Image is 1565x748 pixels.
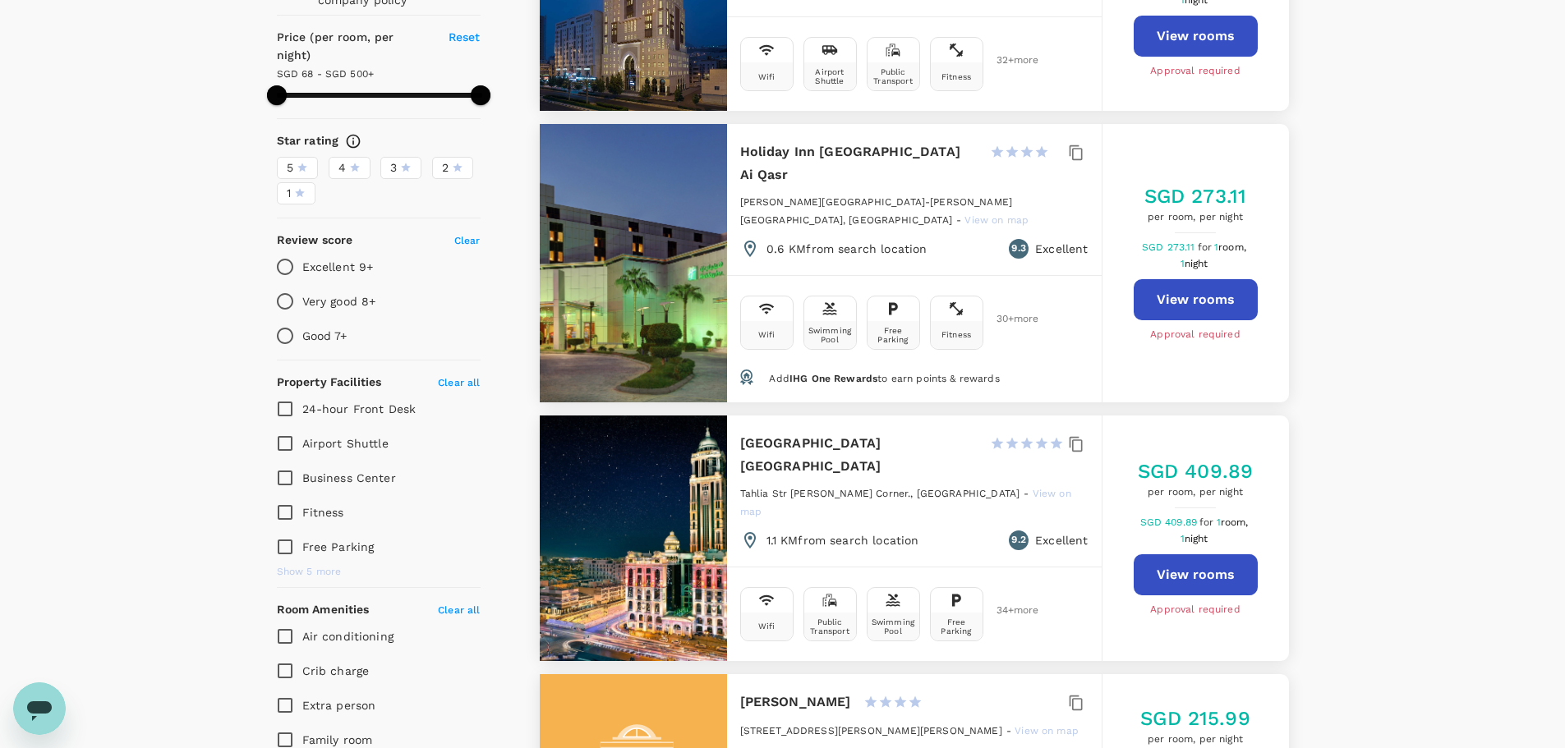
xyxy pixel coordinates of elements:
[997,605,1021,616] span: 34 + more
[345,133,361,149] svg: Star ratings are awarded to properties to represent the quality of services, facilities, and amen...
[338,159,346,177] span: 4
[766,532,919,548] p: 1.1 KM from search location
[1218,241,1246,253] span: room,
[302,437,389,450] span: Airport Shuttle
[1144,209,1247,226] span: per room, per night
[1140,705,1250,732] h5: SGD 215.99
[302,328,348,344] p: Good 7+
[1199,516,1216,528] span: for
[1134,554,1258,595] button: View rooms
[740,432,977,478] h6: [GEOGRAPHIC_DATA] [GEOGRAPHIC_DATA]
[740,140,977,186] h6: Holiday Inn [GEOGRAPHIC_DATA] Ai Qasr
[1142,241,1198,253] span: SGD 273.11
[1138,458,1254,484] h5: SGD 409.89
[1035,241,1088,257] p: Excellent
[1024,488,1032,499] span: -
[997,55,1021,66] span: 32 + more
[1138,484,1254,501] span: per room, per night
[1144,183,1247,209] h5: SGD 273.11
[758,72,776,81] div: Wifi
[758,330,776,339] div: Wifi
[302,540,375,553] span: Free Parking
[1140,516,1200,528] span: SGD 409.89
[941,72,971,81] div: Fitness
[302,402,417,415] span: 24-hour Front Desk
[1006,725,1015,737] span: -
[1015,725,1079,737] span: View on map
[740,488,1020,499] span: Tahlia Str [PERSON_NAME] Corner., [GEOGRAPHIC_DATA]
[740,725,1002,737] span: [STREET_ADDRESS][PERSON_NAME][PERSON_NAME]
[1217,516,1251,528] span: 1
[808,67,853,85] div: Airport Shuttle
[302,733,373,746] span: Family room
[1011,241,1025,257] span: 9.3
[871,326,916,344] div: Free Parking
[390,159,397,177] span: 3
[277,601,370,619] h6: Room Amenities
[964,214,1029,226] span: View on map
[1011,532,1025,548] span: 9.2
[1140,732,1250,748] span: per room, per night
[1150,602,1240,618] span: Approval required
[13,682,66,735] iframe: Button to launch messaging window
[302,471,396,484] span: Business Center
[302,506,344,519] span: Fitness
[769,373,999,384] span: Add to earn points & rewards
[871,67,916,85] div: Public Transport
[454,235,481,246] span: Clear
[766,241,927,257] p: 0.6 KM from search location
[449,30,481,44] span: Reset
[1035,532,1088,548] p: Excellent
[740,488,1071,517] span: View on map
[1134,279,1258,320] button: View rooms
[789,373,877,384] span: IHG One Rewards
[1181,258,1211,269] span: 1
[287,159,293,177] span: 5
[1150,63,1240,80] span: Approval required
[287,185,291,202] span: 1
[740,486,1071,517] a: View on map
[1015,723,1079,737] a: View on map
[277,132,339,150] h6: Star rating
[808,326,853,344] div: Swimming Pool
[1150,327,1240,343] span: Approval required
[277,374,382,392] h6: Property Facilities
[302,664,370,677] span: Crib charge
[964,213,1029,226] a: View on map
[1214,241,1249,253] span: 1
[1134,16,1258,57] button: View rooms
[302,293,376,310] p: Very good 8+
[871,617,916,636] div: Swimming Pool
[1185,258,1208,269] span: night
[1181,533,1211,544] span: 1
[1198,241,1214,253] span: for
[1221,516,1249,528] span: room,
[442,159,449,177] span: 2
[277,232,353,250] h6: Review score
[1185,533,1208,544] span: night
[277,29,430,65] h6: Price (per room, per night)
[740,196,1013,226] span: [PERSON_NAME][GEOGRAPHIC_DATA]-[PERSON_NAME][GEOGRAPHIC_DATA], [GEOGRAPHIC_DATA]
[302,630,394,643] span: Air conditioning
[956,214,964,226] span: -
[740,691,851,714] h6: [PERSON_NAME]
[808,617,853,636] div: Public Transport
[302,699,376,712] span: Extra person
[277,564,342,581] span: Show 5 more
[934,617,979,636] div: Free Parking
[438,604,480,616] span: Clear all
[997,314,1021,324] span: 30 + more
[302,259,374,275] p: Excellent 9+
[758,622,776,631] div: Wifi
[438,377,480,388] span: Clear all
[277,68,375,80] span: SGD 68 - SGD 500+
[941,330,971,339] div: Fitness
